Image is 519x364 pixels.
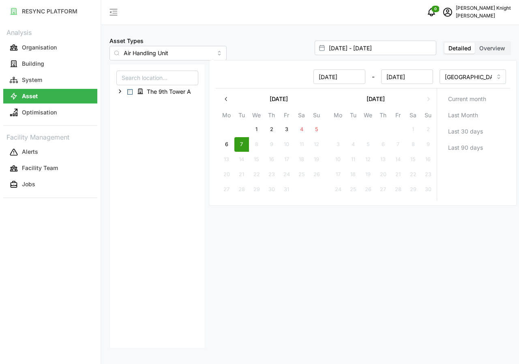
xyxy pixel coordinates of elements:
button: 16 November 2025 [421,152,435,167]
th: Th [375,110,390,122]
button: notifications [423,4,440,20]
th: Fr [279,110,294,122]
p: [PERSON_NAME] [456,12,511,20]
th: Sa [294,110,309,122]
button: System [3,73,97,87]
button: 23 November 2025 [421,167,435,182]
button: 11 November 2025 [346,152,360,167]
button: 24 October 2025 [279,167,294,182]
button: 15 November 2025 [406,152,420,167]
button: 1 November 2025 [406,122,420,137]
button: 9 October 2025 [264,137,279,152]
span: Overview [479,45,505,52]
input: Search location... [116,71,198,85]
div: - [220,69,433,84]
th: We [360,110,375,122]
button: 12 November 2025 [361,152,375,167]
a: System [3,72,97,88]
button: 23 October 2025 [264,167,279,182]
p: Optimisation [22,108,57,116]
p: [PERSON_NAME] Knight [456,4,511,12]
button: 21 November 2025 [391,167,405,182]
button: 6 November 2025 [376,137,390,152]
button: 10 October 2025 [279,137,294,152]
button: 14 November 2025 [391,152,405,167]
button: 30 October 2025 [264,182,279,197]
p: Jobs [22,180,35,188]
button: 8 November 2025 [406,137,420,152]
a: Organisation [3,39,97,56]
span: The 9th Tower A [134,86,197,96]
button: 5 November 2025 [361,137,375,152]
button: 31 October 2025 [279,182,294,197]
button: 1 October 2025 [249,122,264,137]
button: 17 November 2025 [331,167,345,182]
a: Facility Team [3,160,97,177]
button: Jobs [3,177,97,192]
button: 5 October 2025 [309,122,324,137]
a: RESYNC PLATFORM [3,3,97,19]
button: 4 November 2025 [346,137,360,152]
p: RESYNC PLATFORM [22,7,77,15]
th: Sa [405,110,420,122]
button: 18 October 2025 [294,152,309,167]
button: 13 November 2025 [376,152,390,167]
button: 24 November 2025 [331,182,345,197]
button: 16 October 2025 [264,152,279,167]
span: Select The 9th Tower A [127,89,133,95]
button: [DATE] [330,92,421,106]
button: Asset [3,89,97,103]
button: Last Month [440,108,507,123]
th: Tu [345,110,360,122]
button: 11 October 2025 [294,137,309,152]
button: 27 November 2025 [376,182,390,197]
button: Optimisation [3,105,97,120]
p: Organisation [22,43,57,52]
th: Su [420,110,435,122]
span: Last 30 days [448,125,483,138]
button: 25 November 2025 [346,182,360,197]
button: 27 October 2025 [219,182,234,197]
button: Organisation [3,40,97,55]
button: 25 October 2025 [294,167,309,182]
th: We [249,110,264,122]
button: Building [3,56,97,71]
p: Facility Management [3,131,97,142]
button: 3 November 2025 [331,137,345,152]
p: Asset [22,92,38,100]
span: Last 90 days [448,141,483,155]
button: 12 October 2025 [309,137,324,152]
button: Current month [440,92,507,106]
button: 22 November 2025 [406,167,420,182]
button: 15 October 2025 [249,152,264,167]
label: Asset Types [109,37,144,45]
button: Facility Team [3,161,97,176]
button: 19 November 2025 [361,167,375,182]
span: Detailed [448,45,471,52]
button: 18 November 2025 [346,167,360,182]
button: Last 30 days [440,124,507,139]
button: 29 October 2025 [249,182,264,197]
button: 13 October 2025 [219,152,234,167]
p: Building [22,60,44,68]
button: 26 November 2025 [361,182,375,197]
button: 28 October 2025 [234,182,249,197]
p: Facility Team [22,164,58,172]
button: 19 October 2025 [309,152,324,167]
button: 3 October 2025 [279,122,294,137]
button: [DATE] [234,92,324,106]
th: Mo [330,110,345,122]
button: 30 November 2025 [421,182,435,197]
button: 21 October 2025 [234,167,249,182]
button: 2 November 2025 [421,122,435,137]
button: 4 October 2025 [294,122,309,137]
button: Alerts [3,145,97,159]
button: 7 October 2025 [234,137,249,152]
a: Jobs [3,177,97,193]
button: 10 November 2025 [331,152,345,167]
th: Tu [234,110,249,122]
button: 20 November 2025 [376,167,390,182]
button: RESYNC PLATFORM [3,4,97,19]
button: 29 November 2025 [406,182,420,197]
th: Mo [219,110,234,122]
